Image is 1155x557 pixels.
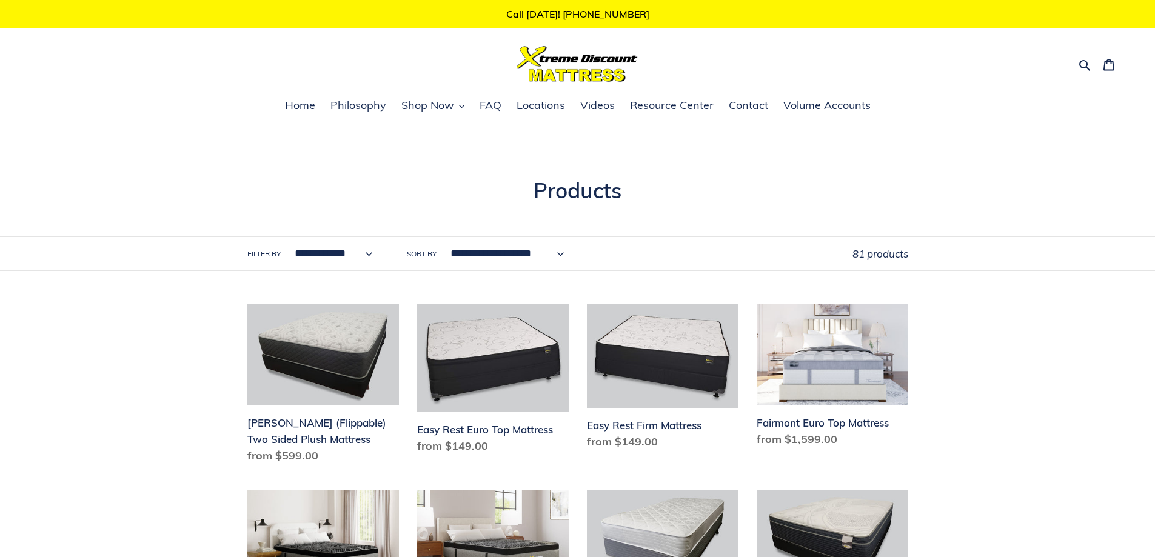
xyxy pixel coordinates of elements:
[630,98,714,113] span: Resource Center
[324,97,392,115] a: Philosophy
[285,98,315,113] span: Home
[407,248,437,259] label: Sort by
[395,97,470,115] button: Shop Now
[580,98,615,113] span: Videos
[723,97,774,115] a: Contact
[474,97,507,115] a: FAQ
[783,98,871,113] span: Volume Accounts
[624,97,720,115] a: Resource Center
[729,98,768,113] span: Contact
[517,98,565,113] span: Locations
[574,97,621,115] a: Videos
[279,97,321,115] a: Home
[757,304,908,452] a: Fairmont Euro Top Mattress
[401,98,454,113] span: Shop Now
[517,46,638,82] img: Xtreme Discount Mattress
[247,248,281,259] label: Filter by
[511,97,571,115] a: Locations
[777,97,877,115] a: Volume Accounts
[417,304,569,459] a: Easy Rest Euro Top Mattress
[534,177,621,204] span: Products
[852,247,908,260] span: 81 products
[587,304,738,455] a: Easy Rest Firm Mattress
[247,304,399,469] a: Del Ray (Flippable) Two Sided Plush Mattress
[480,98,501,113] span: FAQ
[330,98,386,113] span: Philosophy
